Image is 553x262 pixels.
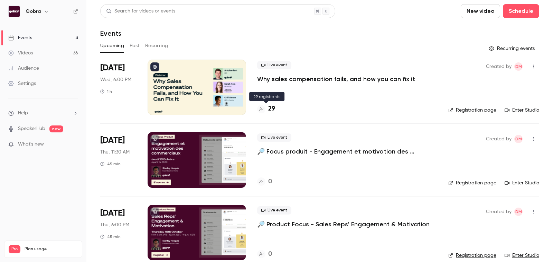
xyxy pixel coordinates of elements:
[26,8,41,15] h6: Qobra
[18,125,45,132] a: SpeakerHub
[257,177,272,186] a: 0
[8,34,32,41] div: Events
[257,250,272,259] a: 0
[268,104,275,114] h4: 29
[8,80,36,87] div: Settings
[9,245,20,253] span: Pro
[257,133,291,142] span: Live event
[505,252,539,259] a: Enter Studio
[106,8,175,15] div: Search for videos or events
[9,6,20,17] img: Qobra
[257,61,291,69] span: Live event
[100,40,124,51] button: Upcoming
[100,149,130,156] span: Thu, 11:30 AM
[100,161,121,167] div: 45 min
[145,40,168,51] button: Recurring
[515,208,522,216] span: DM
[100,221,129,228] span: Thu, 6:00 PM
[8,50,33,56] div: Videos
[257,206,291,215] span: Live event
[100,29,121,37] h1: Events
[486,62,512,71] span: Created by
[100,135,125,146] span: [DATE]
[257,104,275,114] a: 29
[18,141,44,148] span: What's new
[25,246,78,252] span: Plan usage
[100,89,112,94] div: 1 h
[257,147,437,156] a: 🔎 Focus produit - Engagement et motivation des commerciaux
[448,252,496,259] a: Registration page
[100,76,131,83] span: Wed, 6:00 PM
[503,4,539,18] button: Schedule
[257,75,415,83] a: Why sales compensation fails, and how you can fix it
[486,43,539,54] button: Recurring events
[100,60,137,115] div: Oct 8 Wed, 6:00 PM (Europe/Paris)
[8,110,78,117] li: help-dropdown-opener
[505,180,539,186] a: Enter Studio
[486,208,512,216] span: Created by
[486,135,512,143] span: Created by
[514,208,523,216] span: Dylan Manceau
[515,62,522,71] span: DM
[8,65,39,72] div: Audience
[268,177,272,186] h4: 0
[18,110,28,117] span: Help
[461,4,500,18] button: New video
[100,62,125,73] span: [DATE]
[100,234,121,239] div: 45 min
[268,250,272,259] h4: 0
[448,107,496,114] a: Registration page
[257,220,430,228] a: 🔎 Product Focus - Sales Reps' Engagement & Motivation
[130,40,140,51] button: Past
[100,132,137,187] div: Oct 16 Thu, 11:30 AM (Europe/Paris)
[49,125,63,132] span: new
[514,135,523,143] span: Dylan Manceau
[515,135,522,143] span: DM
[448,180,496,186] a: Registration page
[505,107,539,114] a: Enter Studio
[100,208,125,219] span: [DATE]
[514,62,523,71] span: Dylan Manceau
[100,205,137,260] div: Oct 16 Thu, 6:00 PM (Europe/Paris)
